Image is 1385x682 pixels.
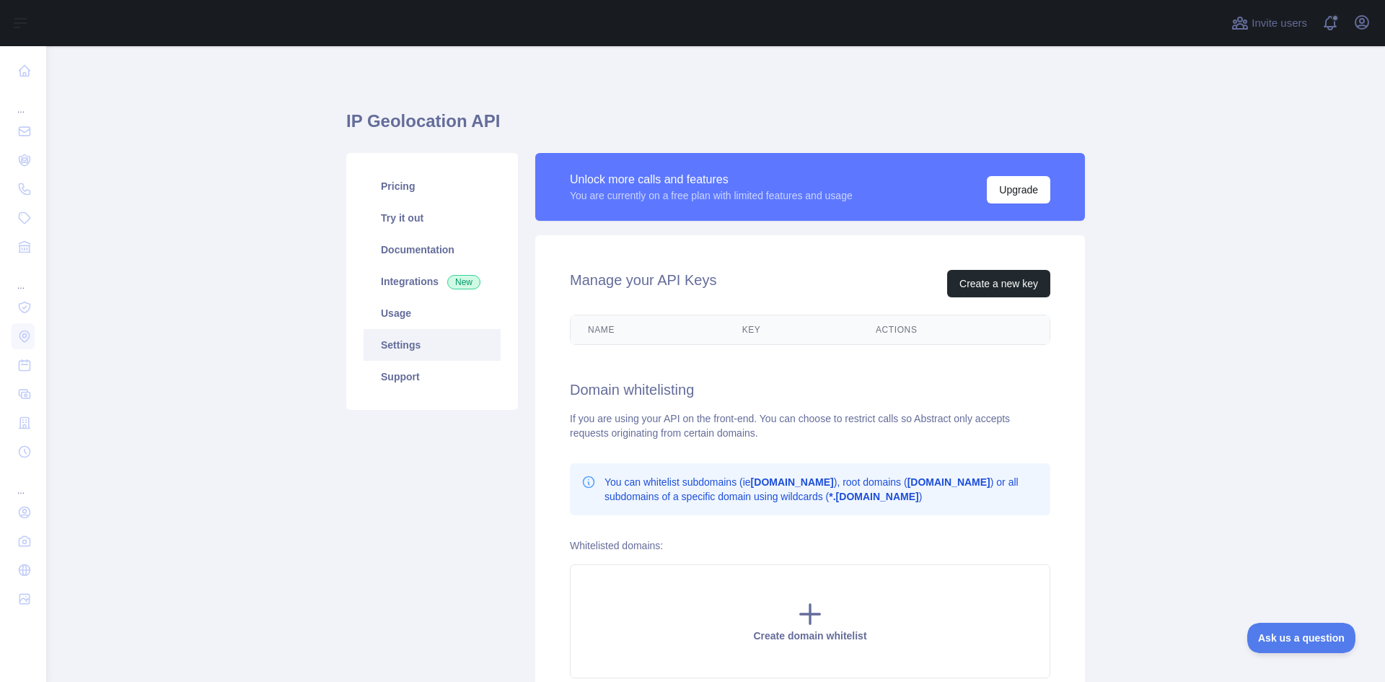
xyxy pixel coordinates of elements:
iframe: Toggle Customer Support [1247,623,1356,653]
p: You can whitelist subdomains (ie ), root domains ( ) or all subdomains of a specific domain using... [604,475,1039,504]
h2: Manage your API Keys [570,270,716,297]
span: Create domain whitelist [753,630,866,642]
a: Pricing [364,170,501,202]
span: New [447,275,480,289]
h1: IP Geolocation API [346,110,1085,144]
th: Name [571,315,725,344]
a: Settings [364,329,501,361]
th: Key [725,315,858,344]
div: Unlock more calls and features [570,171,853,188]
a: Usage [364,297,501,329]
a: Documentation [364,234,501,266]
div: If you are using your API on the front-end. You can choose to restrict calls so Abstract only acc... [570,411,1050,440]
div: You are currently on a free plan with limited features and usage [570,188,853,203]
th: Actions [858,315,1050,344]
span: Invite users [1252,15,1307,32]
label: Whitelisted domains: [570,540,663,551]
button: Create a new key [947,270,1050,297]
b: [DOMAIN_NAME] [907,476,990,488]
a: Try it out [364,202,501,234]
a: Integrations New [364,266,501,297]
button: Upgrade [987,176,1050,204]
button: Invite users [1228,12,1310,35]
b: [DOMAIN_NAME] [751,476,834,488]
div: ... [12,468,35,497]
h2: Domain whitelisting [570,380,1050,400]
a: Support [364,361,501,393]
div: ... [12,263,35,292]
div: ... [12,87,35,115]
b: *.[DOMAIN_NAME] [829,491,918,502]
